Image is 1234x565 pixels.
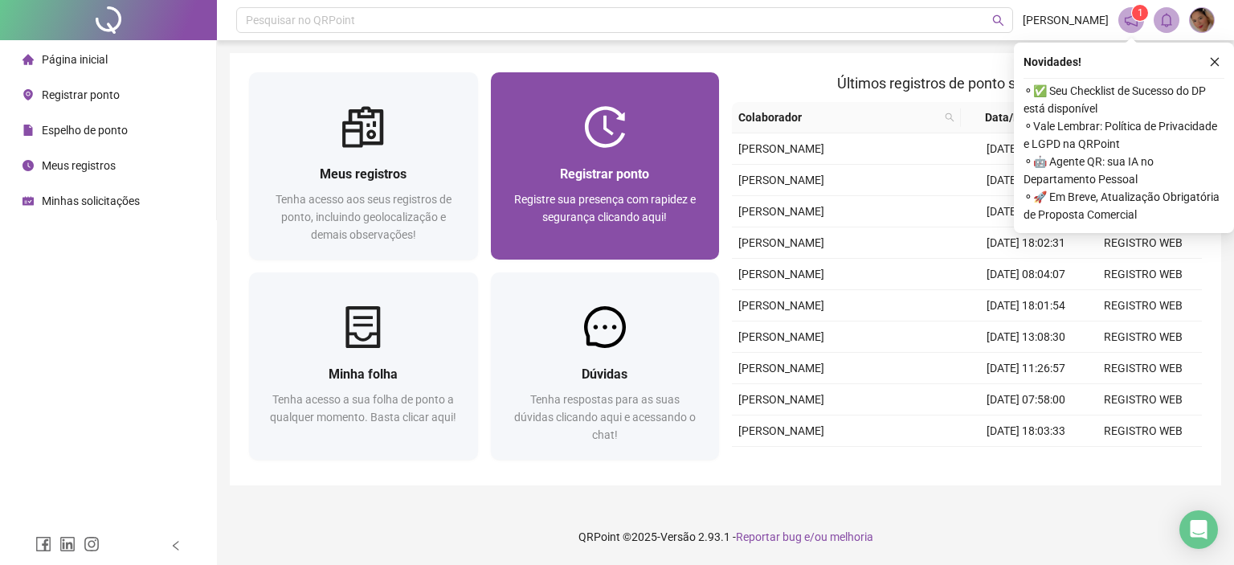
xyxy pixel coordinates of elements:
span: schedule [22,195,34,207]
span: home [22,54,34,65]
span: [PERSON_NAME] [738,330,824,343]
span: Meus registros [42,159,116,172]
span: facebook [35,536,51,552]
span: ⚬ Vale Lembrar: Política de Privacidade e LGPD na QRPoint [1024,117,1224,153]
span: Colaborador [738,108,938,126]
span: Registre sua presença com rapidez e segurança clicando aqui! [514,193,696,223]
span: file [22,125,34,136]
td: [DATE] 11:26:57 [967,353,1085,384]
td: REGISTRO WEB [1085,290,1202,321]
span: notification [1124,13,1138,27]
td: REGISTRO WEB [1085,353,1202,384]
span: [PERSON_NAME] [738,362,824,375]
span: 1 [1138,7,1143,18]
span: [PERSON_NAME] [738,174,824,186]
span: Data/Hora [967,108,1056,126]
td: REGISTRO WEB [1085,259,1202,290]
span: search [992,14,1004,27]
a: Registrar pontoRegistre sua presença com rapidez e segurança clicando aqui! [491,72,720,260]
span: Página inicial [42,53,108,66]
span: [PERSON_NAME] [738,236,824,249]
a: Meus registrosTenha acesso aos seus registros de ponto, incluindo geolocalização e demais observa... [249,72,478,260]
span: Registrar ponto [42,88,120,101]
footer: QRPoint © 2025 - 2.93.1 - [217,509,1234,565]
td: REGISTRO WEB [1085,321,1202,353]
div: Open Intercom Messenger [1179,510,1218,549]
a: Minha folhaTenha acesso a sua folha de ponto a qualquer momento. Basta clicar aqui! [249,272,478,460]
span: [PERSON_NAME] [1023,11,1109,29]
span: Tenha respostas para as suas dúvidas clicando aqui e acessando o chat! [514,393,696,441]
span: Minhas solicitações [42,194,140,207]
sup: 1 [1132,5,1148,21]
a: DúvidasTenha respostas para as suas dúvidas clicando aqui e acessando o chat! [491,272,720,460]
span: clock-circle [22,160,34,171]
span: Reportar bug e/ou melhoria [736,530,873,543]
td: REGISTRO MANUAL [1085,447,1202,478]
span: linkedin [59,536,76,552]
th: Data/Hora [961,102,1075,133]
span: Registrar ponto [560,166,649,182]
span: Tenha acesso a sua folha de ponto a qualquer momento. Basta clicar aqui! [270,393,456,424]
span: ⚬ 🚀 Em Breve, Atualização Obrigatória de Proposta Comercial [1024,188,1224,223]
span: Últimos registros de ponto sincronizados [837,75,1097,92]
td: REGISTRO WEB [1085,227,1202,259]
td: [DATE] 18:00:00 [967,447,1085,478]
td: [DATE] 18:03:33 [967,416,1085,447]
span: [PERSON_NAME] [738,268,824,280]
td: REGISTRO WEB [1085,416,1202,447]
span: ⚬ ✅ Seu Checklist de Sucesso do DP está disponível [1024,82,1224,117]
span: instagram [84,536,100,552]
td: [DATE] 08:04:07 [967,259,1085,290]
td: [DATE] 11:45:23 [967,133,1085,165]
span: close [1209,56,1220,68]
span: Versão [660,530,696,543]
td: REGISTRO WEB [1085,384,1202,416]
span: Minha folha [329,366,398,382]
span: environment [22,89,34,100]
span: left [170,540,182,551]
span: Tenha acesso aos seus registros de ponto, incluindo geolocalização e demais observações! [276,193,452,241]
span: [PERSON_NAME] [738,205,824,218]
td: [DATE] 18:01:54 [967,290,1085,321]
span: [PERSON_NAME] [738,142,824,155]
span: [PERSON_NAME] [738,393,824,406]
span: Espelho de ponto [42,124,128,137]
span: Meus registros [320,166,407,182]
td: [DATE] 07:55:33 [967,196,1085,227]
td: [DATE] 07:58:00 [967,384,1085,416]
span: search [942,105,958,129]
td: [DATE] 18:02:31 [967,227,1085,259]
span: Dúvidas [582,366,627,382]
span: ⚬ 🤖 Agente QR: sua IA no Departamento Pessoal [1024,153,1224,188]
span: Novidades ! [1024,53,1081,71]
td: [DATE] 13:08:30 [967,321,1085,353]
td: [DATE] 09:45:00 [967,165,1085,196]
span: search [945,113,954,122]
span: [PERSON_NAME] [738,299,824,312]
span: bell [1159,13,1174,27]
span: [PERSON_NAME] [738,424,824,437]
img: 90499 [1190,8,1214,32]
